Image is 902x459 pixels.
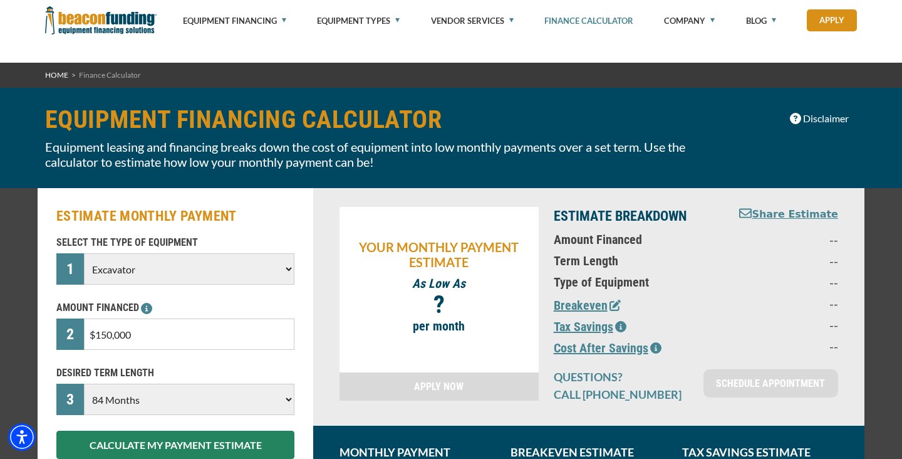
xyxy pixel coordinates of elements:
[554,387,688,402] p: CALL [PHONE_NUMBER]
[8,423,36,451] div: Accessibility Menu
[554,369,688,384] p: QUESTIONS?
[554,296,621,315] button: Breakeven
[728,296,838,311] p: --
[340,372,539,401] a: APPLY NOW
[554,339,661,357] button: Cost After Savings
[56,431,294,459] button: CALCULATE MY PAYMENT ESTIMATE
[56,253,84,285] div: 1
[56,300,294,315] p: AMOUNT FINANCED
[554,232,713,247] p: Amount Financed
[79,70,141,80] span: Finance Calculator
[728,317,838,332] p: --
[807,9,857,31] a: Apply
[554,317,626,336] button: Tax Savings
[728,275,838,290] p: --
[346,276,532,291] p: As Low As
[728,232,838,247] p: --
[739,207,838,223] button: Share Estimate
[782,107,857,130] button: Disclaimer
[45,139,719,169] p: Equipment leasing and financing breaks down the cost of equipment into low monthly payments over ...
[554,275,713,290] p: Type of Equipment
[803,111,849,126] span: Disclaimer
[56,384,84,415] div: 3
[346,319,532,334] p: per month
[703,369,838,398] a: SCHEDULE APPOINTMENT
[56,235,294,250] p: SELECT THE TYPE OF EQUIPMENT
[56,366,294,381] p: DESIRED TERM LENGTH
[45,70,68,80] a: HOME
[84,319,294,350] input: $
[346,240,532,270] p: YOUR MONTHLY PAYMENT ESTIMATE
[554,207,713,226] p: ESTIMATE BREAKDOWN
[554,253,713,268] p: Term Length
[728,339,838,354] p: --
[728,253,838,268] p: --
[56,319,84,350] div: 2
[56,207,294,226] h2: ESTIMATE MONTHLY PAYMENT
[45,107,719,133] h1: EQUIPMENT FINANCING CALCULATOR
[346,297,532,312] p: ?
